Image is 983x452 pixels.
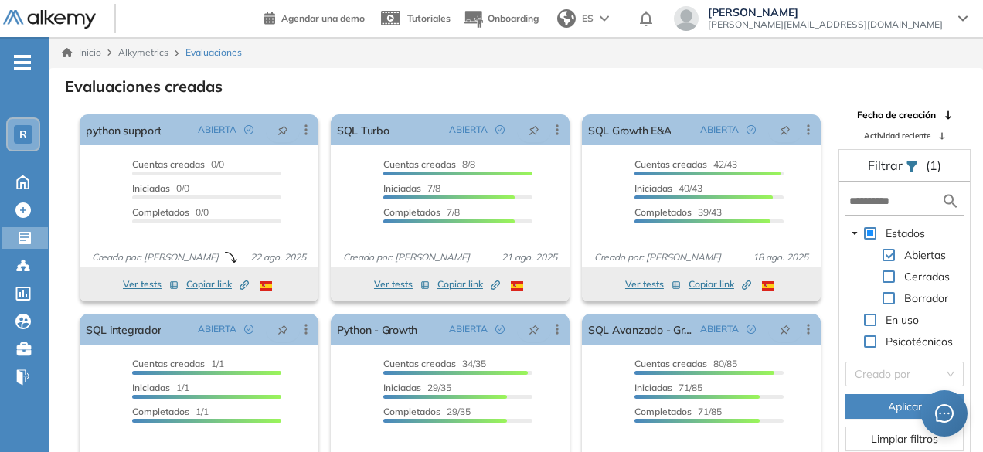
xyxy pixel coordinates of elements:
span: Completados [132,406,189,417]
button: pushpin [517,117,551,142]
span: Iniciadas [132,182,170,194]
span: Completados [634,206,692,218]
a: Agendar una demo [264,8,365,26]
span: check-circle [244,325,253,334]
span: 22 ago. 2025 [244,250,312,264]
button: pushpin [517,317,551,342]
span: 80/85 [634,358,737,369]
span: Borrador [904,291,948,305]
button: Limpiar filtros [845,427,964,451]
span: [PERSON_NAME][EMAIL_ADDRESS][DOMAIN_NAME] [708,19,943,31]
button: Copiar link [437,275,500,294]
span: 7/8 [383,182,440,194]
span: 0/0 [132,206,209,218]
a: Python - Growth [337,314,417,345]
a: SQL integrador [86,314,161,345]
span: Copiar link [437,277,500,291]
a: SQL Avanzado - Growth [588,314,694,345]
span: Estados [886,226,925,240]
button: pushpin [768,317,802,342]
span: [PERSON_NAME] [708,6,943,19]
span: ABIERTA [449,123,488,137]
span: Abiertas [904,248,946,262]
span: Evaluaciones [185,46,242,59]
span: Iniciadas [634,182,672,194]
span: message [935,404,954,423]
span: 1/1 [132,382,189,393]
button: pushpin [266,117,300,142]
span: Iniciadas [132,382,170,393]
span: Cuentas creadas [383,358,456,369]
span: Cuentas creadas [634,358,707,369]
span: 29/35 [383,406,471,417]
span: Iniciadas [383,182,421,194]
span: Completados [383,206,440,218]
span: Estados [883,224,928,243]
span: 18 ago. 2025 [747,250,815,264]
span: En uso [883,311,922,329]
span: pushpin [529,124,539,136]
span: 71/85 [634,406,722,417]
span: Creado por: [PERSON_NAME] [337,250,476,264]
span: Limpiar filtros [871,430,938,447]
span: Creado por: [PERSON_NAME] [86,250,225,264]
span: 7/8 [383,206,460,218]
a: Inicio [62,46,101,59]
span: 39/43 [634,206,722,218]
button: Ver tests [625,275,681,294]
span: check-circle [244,125,253,134]
span: Filtrar [868,158,906,173]
span: 29/35 [383,382,451,393]
span: 1/1 [132,358,224,369]
img: ESP [762,281,774,291]
span: check-circle [747,325,756,334]
span: Completados [132,206,189,218]
span: pushpin [277,323,288,335]
img: arrow [600,15,609,22]
span: Fecha de creación [857,108,936,122]
img: search icon [941,192,960,211]
a: SQL Growth E&A [588,114,671,145]
span: 42/43 [634,158,737,170]
span: Completados [383,406,440,417]
span: check-circle [747,125,756,134]
span: pushpin [529,323,539,335]
button: Aplicar [845,394,964,419]
span: pushpin [277,124,288,136]
span: 40/43 [634,182,702,194]
span: Psicotécnicos [886,335,953,348]
span: 1/1 [132,406,209,417]
span: Cerradas [901,267,953,286]
button: pushpin [266,317,300,342]
span: Psicotécnicos [883,332,956,351]
button: Ver tests [123,275,179,294]
button: pushpin [768,117,802,142]
span: pushpin [780,124,791,136]
span: Completados [634,406,692,417]
span: ABIERTA [449,322,488,336]
span: 8/8 [383,158,475,170]
span: Cuentas creadas [634,158,707,170]
span: Borrador [901,289,951,308]
span: Creado por: [PERSON_NAME] [588,250,727,264]
span: Cerradas [904,270,950,284]
span: ABIERTA [198,123,236,137]
button: Ver tests [374,275,430,294]
span: Tutoriales [407,12,451,24]
a: python support [86,114,161,145]
span: ABIERTA [700,322,739,336]
span: 0/0 [132,158,224,170]
span: Onboarding [488,12,539,24]
span: ABIERTA [700,123,739,137]
img: ESP [260,281,272,291]
span: Copiar link [186,277,249,291]
span: ABIERTA [198,322,236,336]
span: Iniciadas [634,382,672,393]
button: Copiar link [689,275,751,294]
span: Alkymetrics [118,46,168,58]
span: R [19,128,27,141]
span: En uso [886,313,919,327]
span: 71/85 [634,382,702,393]
span: Aplicar [888,398,922,415]
span: Abiertas [901,246,949,264]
